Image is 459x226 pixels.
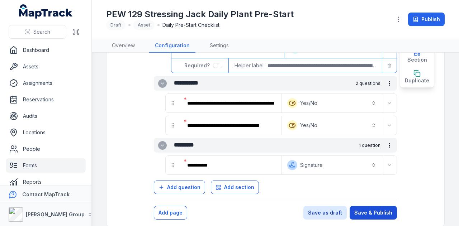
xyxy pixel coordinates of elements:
span: 1 question [359,143,380,148]
a: Forms [6,158,86,173]
button: Expand [384,120,395,131]
button: Expand [158,141,167,150]
span: Required? [184,62,213,68]
button: Section [400,46,434,67]
span: Duplicate [405,77,429,84]
a: Reports [6,175,86,189]
div: :r4ln:-form-item-label [181,117,280,133]
div: drag [166,96,180,110]
div: drag [166,118,180,133]
svg: drag [170,122,176,128]
a: People [6,142,86,156]
button: Yes/No [283,117,380,133]
input: :r4ni:-form-item-label [213,63,223,68]
button: Publish [408,13,445,26]
button: Signature [283,157,380,173]
svg: drag [170,100,176,106]
div: drag [166,158,180,172]
svg: drag [170,162,176,168]
button: Expand [384,97,395,109]
a: Assignments [6,76,86,90]
button: Yes/No [283,95,380,111]
h1: PEW 129 Stressing Jack Daily Plant Pre-Start [106,9,294,20]
a: Settings [204,39,235,53]
a: Audits [6,109,86,123]
button: Duplicate [400,67,434,87]
button: Save & Publish [350,206,397,220]
span: 2 questions [356,81,380,86]
span: Add question [167,184,200,191]
strong: [PERSON_NAME] Group [26,211,85,217]
button: Add section [211,181,259,194]
a: Dashboard [6,43,86,57]
a: MapTrack [19,4,73,19]
button: more-detail [383,139,396,152]
span: Section [407,56,427,63]
button: Expand [158,79,167,88]
a: Overview [106,39,141,53]
button: Expand [384,159,395,171]
a: Configuration [149,39,195,53]
span: Helper label: [235,62,265,69]
div: :r4m1:-form-item-label [181,157,280,173]
strong: Contact MapTrack [22,191,70,197]
div: Asset [133,20,155,30]
button: Search [9,25,66,39]
a: Locations [6,125,86,140]
a: Assets [6,59,86,74]
button: Add page [154,206,187,220]
span: Search [33,28,50,35]
a: Reservations [6,92,86,107]
button: Add question [154,181,205,194]
div: Draft [106,20,126,30]
span: Add section [224,184,254,191]
div: :r4lh:-form-item-label [181,95,280,111]
button: Save as draft [303,206,347,220]
button: more-detail [383,77,396,90]
span: Daily Pre-Start Checklist [162,21,219,29]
